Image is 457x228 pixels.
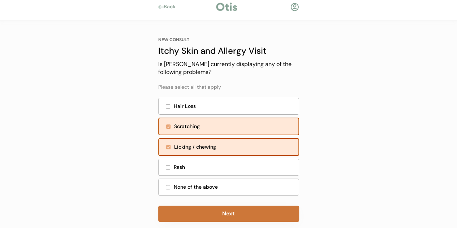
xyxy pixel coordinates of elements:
div: Itchy Skin and Allergy Visit [158,44,299,57]
div: Please select all that apply [158,84,221,91]
div: NEW CONSULT [158,37,189,43]
div: Scratching [174,123,294,130]
div: Hair Loss [174,102,294,110]
div: Rash [174,163,294,171]
div: None of the above [174,183,294,191]
div: Back [164,3,180,10]
div: Licking / chewing [174,143,294,151]
div: Is [PERSON_NAME] currently displaying any of the following problems? [158,60,299,76]
button: Next [158,206,299,222]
